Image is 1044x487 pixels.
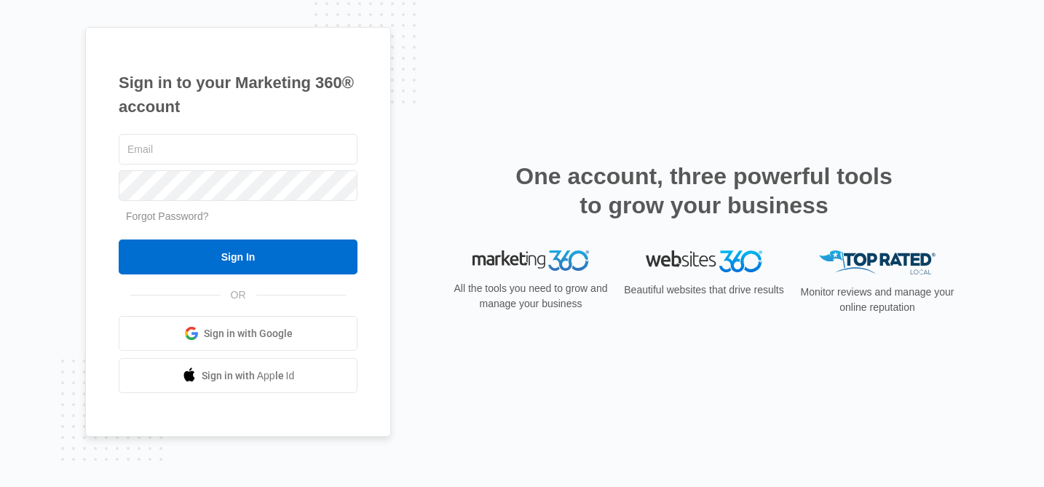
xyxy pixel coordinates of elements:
img: Marketing 360 [472,250,589,271]
a: Sign in with Apple Id [119,358,357,393]
input: Sign In [119,239,357,274]
input: Email [119,134,357,165]
span: OR [221,288,256,303]
a: Sign in with Google [119,316,357,351]
h2: One account, three powerful tools to grow your business [511,162,897,220]
p: Monitor reviews and manage your online reputation [796,285,959,315]
span: Sign in with Google [204,326,293,341]
span: Sign in with Apple Id [202,368,295,384]
a: Forgot Password? [126,210,209,222]
h1: Sign in to your Marketing 360® account [119,71,357,119]
p: All the tools you need to grow and manage your business [449,281,612,312]
p: Beautiful websites that drive results [622,282,786,298]
img: Websites 360 [646,250,762,272]
img: Top Rated Local [819,250,936,274]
